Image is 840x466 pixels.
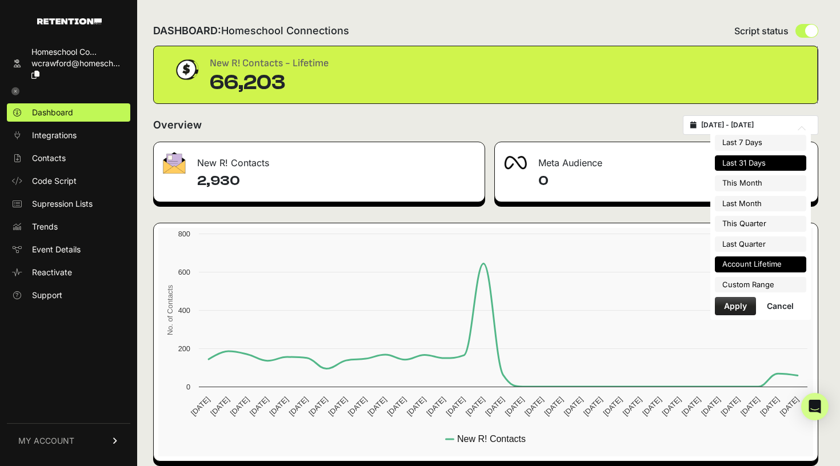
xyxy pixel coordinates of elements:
[778,395,801,417] text: [DATE]
[178,230,190,238] text: 800
[307,395,329,417] text: [DATE]
[483,395,506,417] text: [DATE]
[186,383,190,391] text: 0
[154,142,485,176] div: New R! Contacts
[715,175,806,191] li: This Month
[504,156,527,170] img: fa-meta-2f981b61bb99beabf952f7030308934f19ce035c18b003e963880cc3fabeebb7.png
[582,395,604,417] text: [DATE]
[7,172,130,190] a: Code Script
[621,395,643,417] text: [DATE]
[32,107,73,118] span: Dashboard
[680,395,702,417] text: [DATE]
[715,277,806,293] li: Custom Range
[31,46,126,58] div: Homeschool Co...
[425,395,447,417] text: [DATE]
[210,71,329,94] div: 66,203
[178,268,190,276] text: 600
[758,297,803,315] button: Cancel
[699,395,722,417] text: [DATE]
[715,196,806,212] li: Last Month
[7,286,130,304] a: Support
[405,395,427,417] text: [DATE]
[503,395,526,417] text: [DATE]
[153,23,349,39] h2: DASHBOARD:
[210,55,329,71] div: New R! Contacts - Lifetime
[32,198,93,210] span: Supression Lists
[457,434,526,444] text: New R! Contacts
[7,103,130,122] a: Dashboard
[7,240,130,259] a: Event Details
[7,149,130,167] a: Contacts
[715,236,806,252] li: Last Quarter
[197,172,475,190] h4: 2,930
[542,395,565,417] text: [DATE]
[163,152,186,174] img: fa-envelope-19ae18322b30453b285274b1b8af3d052b27d846a4fbe8435d1a52b978f639a2.png
[32,152,66,164] span: Contacts
[562,395,585,417] text: [DATE]
[715,135,806,151] li: Last 7 Days
[758,395,781,417] text: [DATE]
[641,395,663,417] text: [DATE]
[32,267,72,278] span: Reactivate
[7,263,130,282] a: Reactivate
[661,395,683,417] text: [DATE]
[178,306,190,315] text: 400
[37,18,102,25] img: Retention.com
[523,395,545,417] text: [DATE]
[734,24,789,38] span: Script status
[209,395,231,417] text: [DATE]
[719,395,742,417] text: [DATE]
[366,395,388,417] text: [DATE]
[715,297,756,315] button: Apply
[166,285,174,335] text: No. of Contacts
[32,175,77,187] span: Code Script
[715,155,806,171] li: Last 31 Days
[538,172,809,190] h4: 0
[7,43,130,84] a: Homeschool Co... wcrawford@homesch...
[346,395,369,417] text: [DATE]
[327,395,349,417] text: [DATE]
[464,395,486,417] text: [DATE]
[801,393,829,420] div: Open Intercom Messenger
[7,195,130,213] a: Supression Lists
[189,395,211,417] text: [DATE]
[267,395,290,417] text: [DATE]
[221,25,349,37] span: Homeschool Connections
[229,395,251,417] text: [DATE]
[32,221,58,232] span: Trends
[178,344,190,353] text: 200
[7,423,130,458] a: MY ACCOUNT
[7,126,130,144] a: Integrations
[386,395,408,417] text: [DATE]
[715,216,806,232] li: This Quarter
[445,395,467,417] text: [DATE]
[287,395,310,417] text: [DATE]
[715,256,806,272] li: Account Lifetime
[495,142,818,176] div: Meta Audience
[32,290,62,301] span: Support
[18,435,74,447] span: MY ACCOUNT
[248,395,270,417] text: [DATE]
[7,218,130,236] a: Trends
[153,117,202,133] h2: Overview
[172,55,201,84] img: dollar-coin-05c43ed7efb7bc0c12610022525b4bbbb207c7efeef5aecc26f025e68dcafac9.png
[31,58,120,68] span: wcrawford@homesch...
[32,244,81,255] span: Event Details
[739,395,761,417] text: [DATE]
[32,130,77,141] span: Integrations
[601,395,623,417] text: [DATE]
